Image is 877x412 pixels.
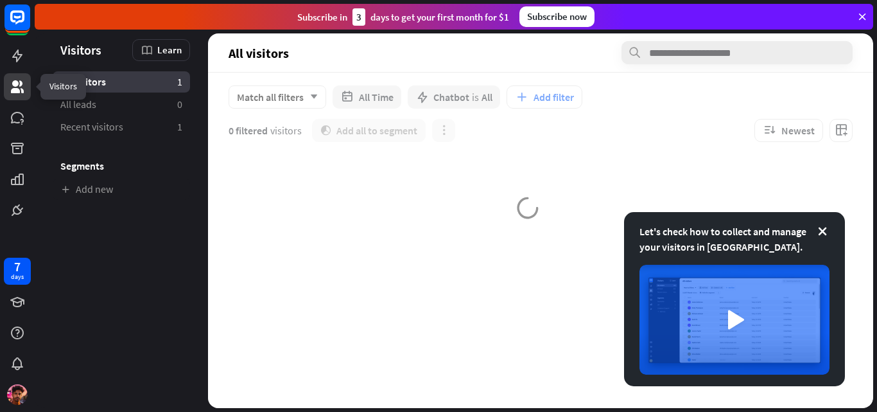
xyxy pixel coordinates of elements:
h3: Segments [53,159,190,172]
div: Subscribe now [519,6,595,27]
a: Recent visitors 1 [53,116,190,138]
span: Visitors [60,42,101,57]
aside: 1 [177,120,182,134]
div: Let's check how to collect and manage your visitors in [GEOGRAPHIC_DATA]. [639,224,829,255]
span: All visitors [229,46,289,60]
span: All leads [60,98,96,111]
img: image [639,265,829,375]
button: Open LiveChat chat widget [10,5,49,44]
a: Add new [53,179,190,200]
div: days [11,273,24,282]
aside: 1 [177,75,182,89]
aside: 0 [177,98,182,111]
a: 7 days [4,258,31,285]
span: Learn [157,44,182,56]
div: Subscribe in days to get your first month for $1 [297,8,509,26]
a: All leads 0 [53,94,190,115]
span: Recent visitors [60,120,123,134]
div: 3 [352,8,365,26]
span: All visitors [60,75,106,89]
div: 7 [14,261,21,273]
